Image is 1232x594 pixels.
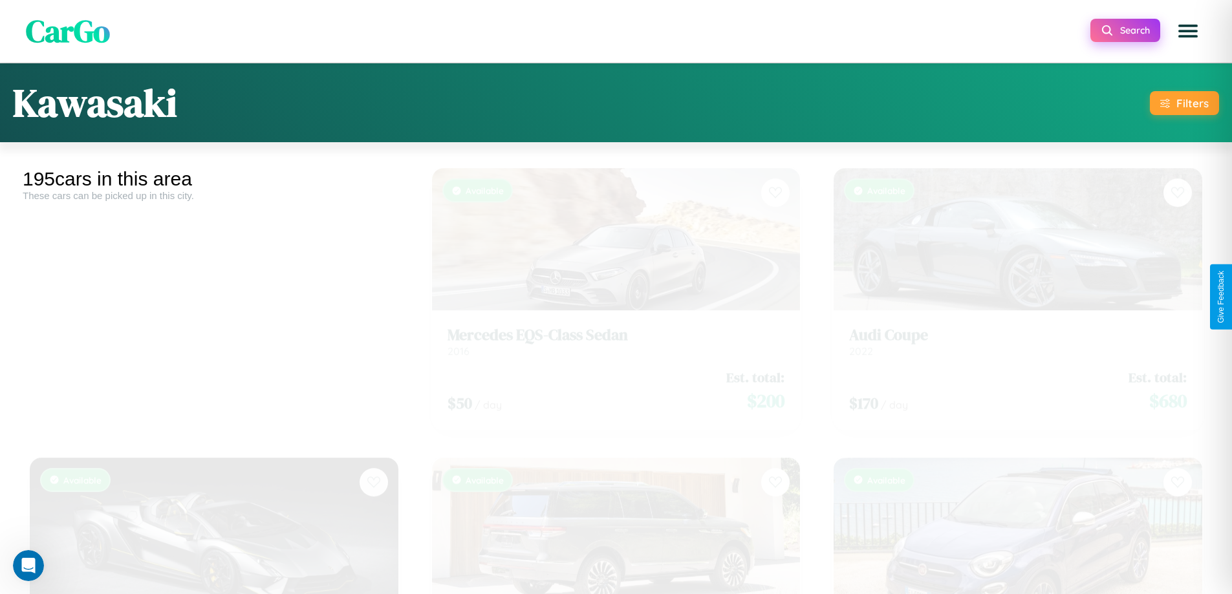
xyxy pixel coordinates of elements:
iframe: Intercom live chat [13,550,44,581]
span: $ 170 [849,381,878,402]
div: Filters [1176,96,1209,110]
a: Audi Coupe2022 [849,314,1187,346]
span: / day [475,387,502,399]
span: CarGo [26,10,110,52]
span: Search [1120,25,1150,36]
span: Available [867,463,905,474]
span: $ 680 [1149,376,1187,402]
span: Available [867,173,905,184]
span: Available [63,463,102,474]
span: Available [466,173,504,184]
span: $ 200 [747,376,784,402]
h3: Mercedes EQS-Class Sedan [448,314,785,333]
a: Mercedes EQS-Class Sedan2016 [448,314,785,346]
span: Est. total: [726,356,784,375]
span: Available [466,463,504,474]
span: $ 50 [448,381,472,402]
div: These cars can be picked up in this city. [23,190,405,201]
h3: Audi Coupe [849,314,1187,333]
button: Open menu [1170,13,1206,49]
span: / day [881,387,908,399]
span: 2016 [448,333,470,346]
div: 195 cars in this area [23,168,405,190]
span: Est. total: [1129,356,1187,375]
button: Filters [1150,91,1219,115]
div: Give Feedback [1216,271,1226,323]
button: Search [1090,19,1160,42]
h1: Kawasaki [13,76,177,129]
span: 2022 [849,333,873,346]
